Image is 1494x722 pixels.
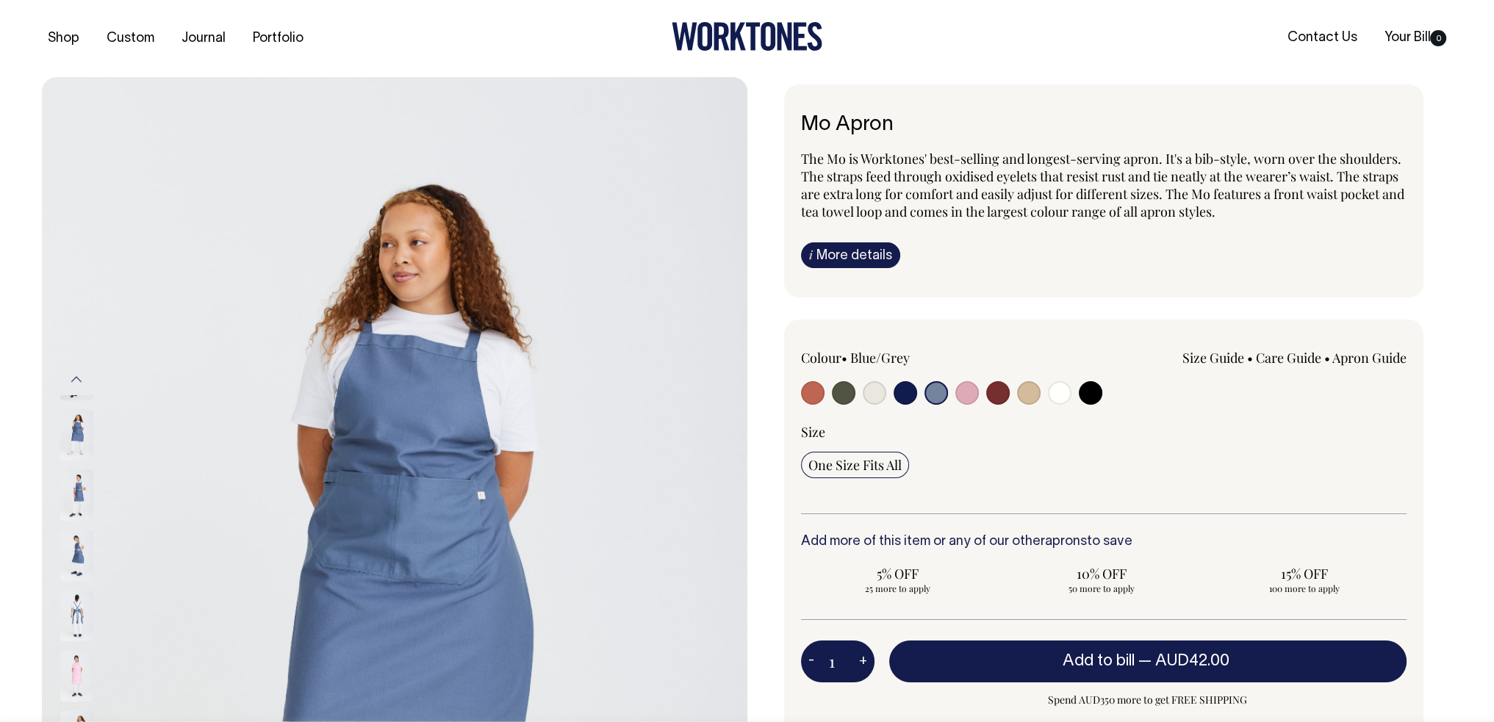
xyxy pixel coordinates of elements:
span: Spend AUD350 more to get FREE SHIPPING [889,691,1407,709]
div: Colour [801,349,1044,367]
span: The Mo is Worktones' best-selling and longest-serving apron. It's a bib-style, worn over the shou... [801,150,1404,220]
h6: Add more of this item or any of our other to save [801,535,1407,549]
button: Previous [65,363,87,396]
span: 25 more to apply [808,582,988,594]
a: aprons [1045,535,1087,548]
span: • [1247,349,1253,367]
input: 15% OFF 100 more to apply [1207,560,1402,599]
label: Blue/Grey [850,349,910,367]
span: • [1324,349,1330,367]
span: 0 [1430,30,1446,46]
h6: Mo Apron [801,114,1407,137]
button: - [801,647,822,676]
span: Add to bill [1063,654,1135,668]
img: blue/grey [60,530,93,582]
img: natural [60,350,93,401]
a: Care Guide [1256,349,1321,367]
button: Add to bill —AUD42.00 [889,640,1407,682]
a: Apron Guide [1332,349,1407,367]
span: — [1138,654,1233,668]
span: i [809,247,813,262]
img: pink [60,651,93,702]
input: One Size Fits All [801,452,909,478]
span: 100 more to apply [1215,582,1395,594]
span: One Size Fits All [808,456,902,474]
a: iMore details [801,242,900,268]
a: Contact Us [1281,26,1362,50]
a: Shop [42,26,85,51]
a: Size Guide [1182,349,1244,367]
button: + [852,647,875,676]
a: Journal [176,26,231,51]
a: Custom [101,26,160,51]
span: 50 more to apply [1011,582,1191,594]
span: 5% OFF [808,565,988,582]
img: blue/grey [60,410,93,461]
a: Your Bill0 [1378,26,1452,50]
a: Portfolio [247,26,309,51]
input: 5% OFF 25 more to apply [801,560,996,599]
input: 10% OFF 50 more to apply [1004,560,1199,599]
img: blue/grey [60,591,93,642]
div: Size [801,423,1407,441]
img: blue/grey [60,470,93,521]
span: 15% OFF [1215,565,1395,582]
span: • [841,349,847,367]
span: 10% OFF [1011,565,1191,582]
span: AUD42.00 [1155,654,1229,668]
